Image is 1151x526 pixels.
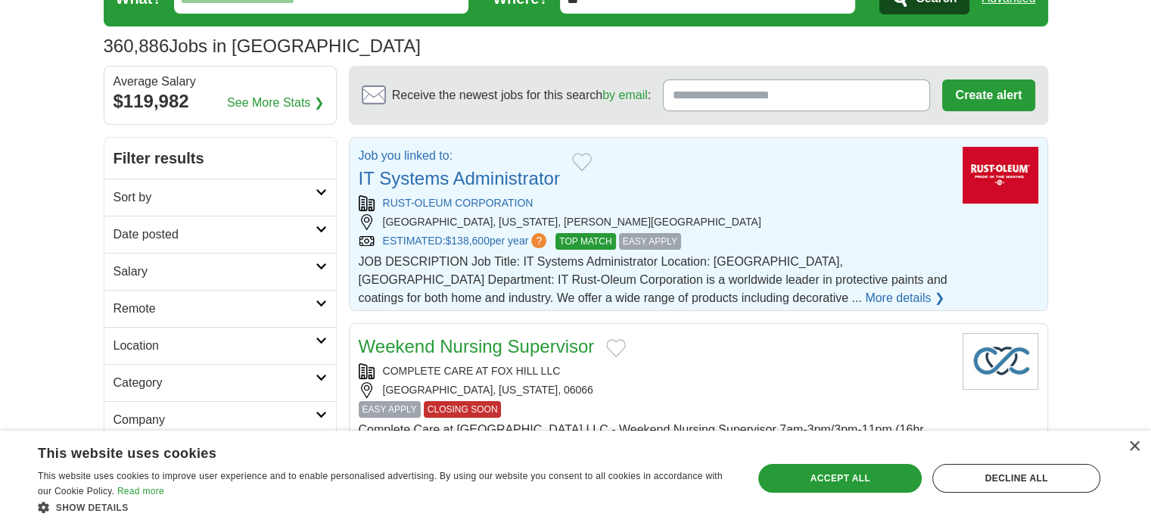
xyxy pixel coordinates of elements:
[359,147,560,165] p: Job you linked to:
[227,94,324,112] a: See More Stats ❯
[359,168,560,188] a: IT Systems Administrator
[606,339,626,357] button: Add to favorite jobs
[104,253,336,290] a: Salary
[619,233,681,250] span: EASY APPLY
[445,235,489,247] span: $138,600
[104,364,336,401] a: Category
[104,33,170,60] span: 360,886
[1128,441,1140,453] div: Close
[555,233,615,250] span: TOP MATCH
[38,440,694,462] div: This website uses cookies
[602,89,648,101] a: by email
[359,336,595,356] a: Weekend Nursing Supervisor
[104,216,336,253] a: Date posted
[104,290,336,327] a: Remote
[963,147,1038,204] img: RustOleum logo
[114,88,327,115] div: $119,982
[114,374,316,392] h2: Category
[383,197,534,209] a: RUST-OLEUM CORPORATION
[114,76,327,88] div: Average Salary
[359,382,950,398] div: [GEOGRAPHIC_DATA], [US_STATE], 06066
[359,423,932,472] span: Complete Care at [GEOGRAPHIC_DATA] LLC - Weekend Nursing Supervisor 7am-3pm/3pm-11pm (16hr shifts...
[114,188,316,207] h2: Sort by
[114,300,316,318] h2: Remote
[56,503,129,513] span: Show details
[572,153,592,171] button: Add to favorite jobs
[963,333,1038,390] img: Company logo
[424,401,502,418] span: CLOSING SOON
[114,411,316,429] h2: Company
[104,36,421,56] h1: Jobs in [GEOGRAPHIC_DATA]
[359,255,947,304] span: JOB DESCRIPTION Job Title: IT Systems Administrator Location: [GEOGRAPHIC_DATA], [GEOGRAPHIC_DATA...
[114,263,316,281] h2: Salary
[117,486,164,496] a: Read more, opens a new window
[104,401,336,438] a: Company
[359,401,421,418] span: EASY APPLY
[359,214,950,230] div: [GEOGRAPHIC_DATA], [US_STATE], [PERSON_NAME][GEOGRAPHIC_DATA]
[104,327,336,364] a: Location
[531,233,546,248] span: ?
[114,226,316,244] h2: Date posted
[865,289,944,307] a: More details ❯
[38,471,723,496] span: This website uses cookies to improve user experience and to enable personalised advertising. By u...
[383,233,550,250] a: ESTIMATED:$138,600per year?
[359,363,950,379] div: COMPLETE CARE AT FOX HILL LLC
[104,179,336,216] a: Sort by
[932,464,1100,493] div: Decline all
[38,500,732,515] div: Show details
[392,86,651,104] span: Receive the newest jobs for this search :
[942,79,1034,111] button: Create alert
[104,138,336,179] h2: Filter results
[758,464,922,493] div: Accept all
[114,337,316,355] h2: Location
